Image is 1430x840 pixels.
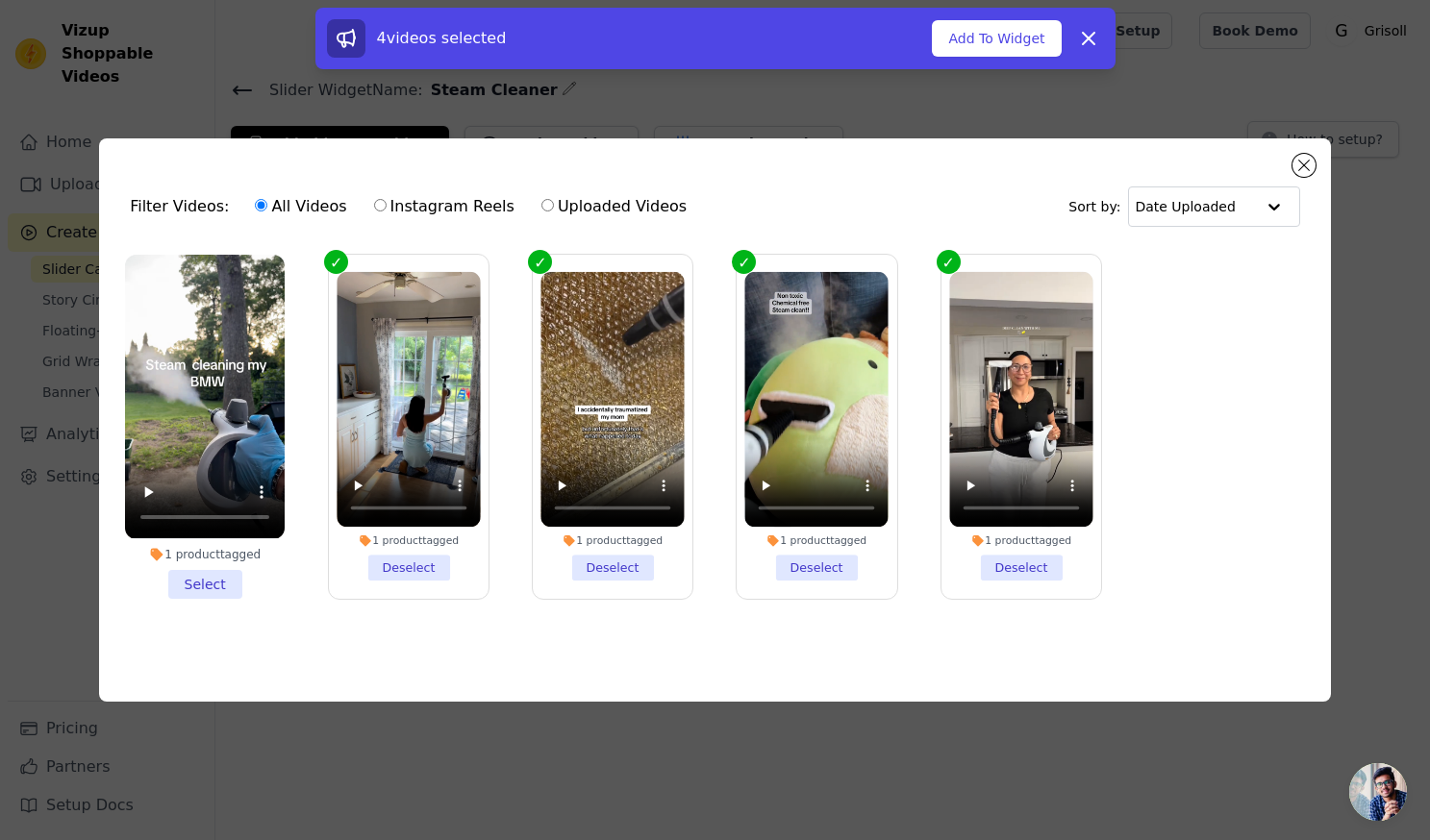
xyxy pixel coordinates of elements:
label: All Videos [254,194,347,219]
div: Sort by: [1068,186,1300,227]
label: Instagram Reels [373,194,515,219]
div: 1 product tagged [541,534,685,548]
button: Add To Widget [932,20,1061,57]
div: 1 product tagged [745,534,890,548]
label: Uploaded Videos [540,194,688,219]
div: Filter Videos: [130,185,697,229]
span: 4 videos selected [377,29,507,47]
div: 1 product tagged [949,534,1092,548]
div: 1 product tagged [125,547,285,562]
button: Close modal [1292,154,1316,177]
a: Open chat [1349,763,1407,821]
div: 1 product tagged [338,534,481,548]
